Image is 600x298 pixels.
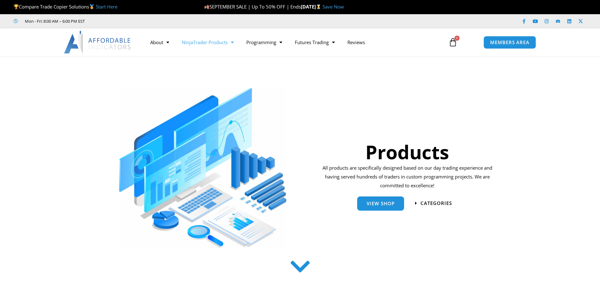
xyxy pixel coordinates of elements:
[439,33,467,51] a: 0
[454,36,460,41] span: 0
[301,3,323,10] strong: [DATE]
[204,4,209,9] img: 🍂
[175,35,240,50] a: NinjaTrader Products
[367,201,395,206] span: View Shop
[289,35,341,50] a: Futures Trading
[89,4,94,9] img: 🥇
[204,3,301,10] span: SEPTEMBER SALE | Up To 50% OFF | Ends
[119,88,286,248] img: ProductsSection scaled | Affordable Indicators – NinjaTrader
[323,3,344,10] a: Save Now
[415,201,452,206] a: categories
[14,4,19,9] img: 🏆
[23,17,85,25] span: Mon - Fri: 8:00 AM – 6:00 PM EST
[320,164,494,190] p: All products are specifically designed based on our day trading experience and having served hund...
[420,201,452,206] span: categories
[94,18,188,24] iframe: Customer reviews powered by Trustpilot
[96,3,117,10] a: Start Here
[316,4,321,9] img: ⌛
[240,35,289,50] a: Programming
[320,139,494,165] h1: Products
[490,40,529,45] span: MEMBERS AREA
[357,196,404,211] a: View Shop
[483,36,536,49] a: MEMBERS AREA
[144,35,175,50] a: About
[64,31,132,54] img: LogoAI | Affordable Indicators – NinjaTrader
[341,35,371,50] a: Reviews
[144,35,441,50] nav: Menu
[14,3,117,10] span: Compare Trade Copier Solutions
